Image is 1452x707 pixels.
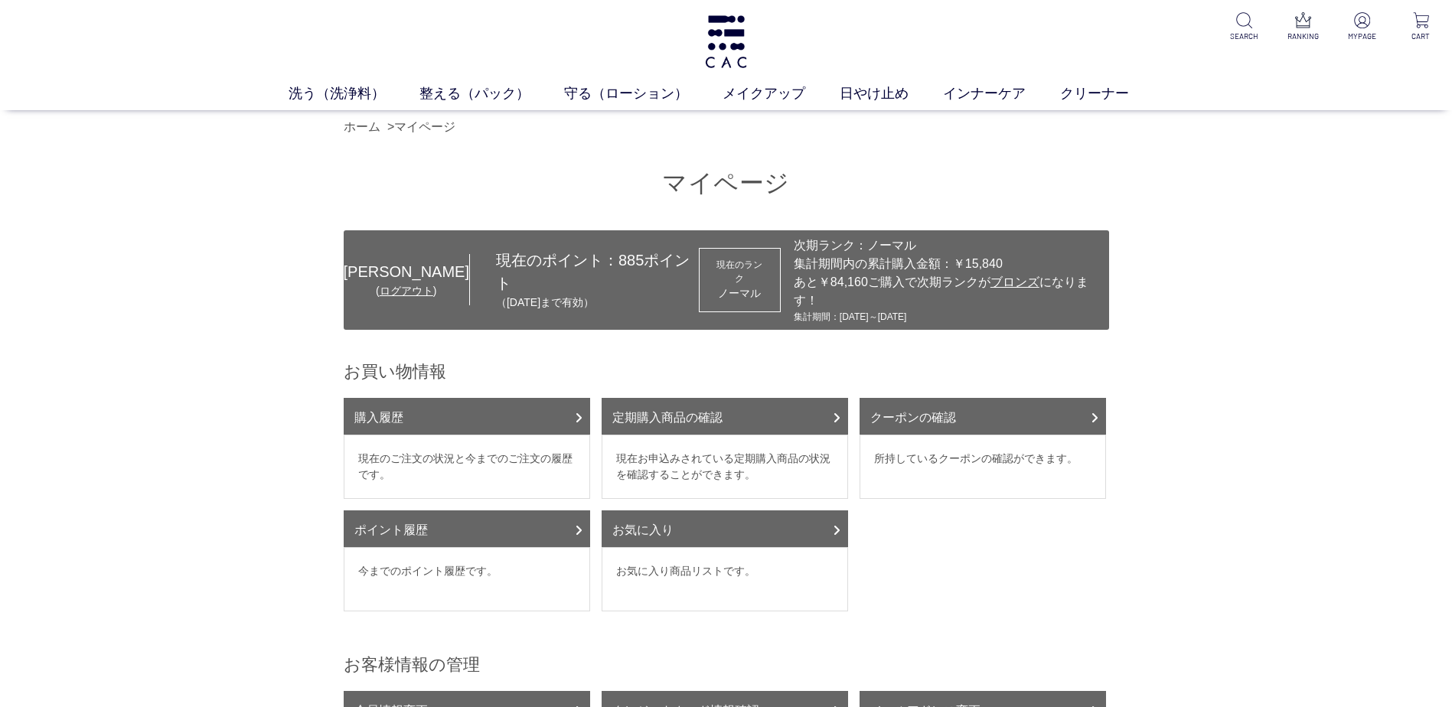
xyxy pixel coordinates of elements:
[794,255,1101,273] div: 集計期間内の累計購入金額：￥15,840
[470,249,699,311] div: 現在のポイント： ポイント
[990,275,1039,288] span: ブロンズ
[344,398,590,435] a: 購入履歴
[344,360,1109,383] h2: お買い物情報
[1060,83,1163,104] a: クリーナー
[860,398,1106,435] a: クーポンの確認
[1402,31,1440,42] p: CART
[387,118,459,136] li: >
[344,120,380,133] a: ホーム
[794,310,1101,324] div: 集計期間：[DATE]～[DATE]
[602,510,848,547] a: お気に入り
[602,398,848,435] a: 定期購入商品の確認
[419,83,564,104] a: 整える（パック）
[1284,31,1322,42] p: RANKING
[618,252,644,269] span: 885
[1402,12,1440,42] a: CART
[289,83,419,104] a: 洗う（洗浄料）
[943,83,1060,104] a: インナーケア
[840,83,943,104] a: 日やけ止め
[794,236,1101,255] div: 次期ランク：ノーマル
[344,283,469,299] div: ( )
[344,167,1109,200] h1: マイページ
[713,285,766,301] div: ノーマル
[794,273,1101,310] div: あと￥84,160ご購入で次期ランクが になります！
[344,435,590,499] dd: 現在のご注文の状況と今までのご注文の履歴です。
[1225,31,1263,42] p: SEARCH
[602,435,848,499] dd: 現在お申込みされている定期購入商品の状況を確認することができます。
[344,547,590,611] dd: 今までのポイント履歴です。
[380,285,433,297] a: ログアウト
[1284,12,1322,42] a: RANKING
[723,83,840,104] a: メイクアップ
[344,260,469,283] div: [PERSON_NAME]
[344,653,1109,676] h2: お客様情報の管理
[602,547,848,611] dd: お気に入り商品リストです。
[703,15,749,68] img: logo
[344,510,590,547] a: ポイント履歴
[1225,12,1263,42] a: SEARCH
[1343,12,1381,42] a: MYPAGE
[1343,31,1381,42] p: MYPAGE
[564,83,723,104] a: 守る（ローション）
[860,435,1106,499] dd: 所持しているクーポンの確認ができます。
[394,120,455,133] a: マイページ
[713,258,766,285] dt: 現在のランク
[496,295,699,311] p: （[DATE]まで有効）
